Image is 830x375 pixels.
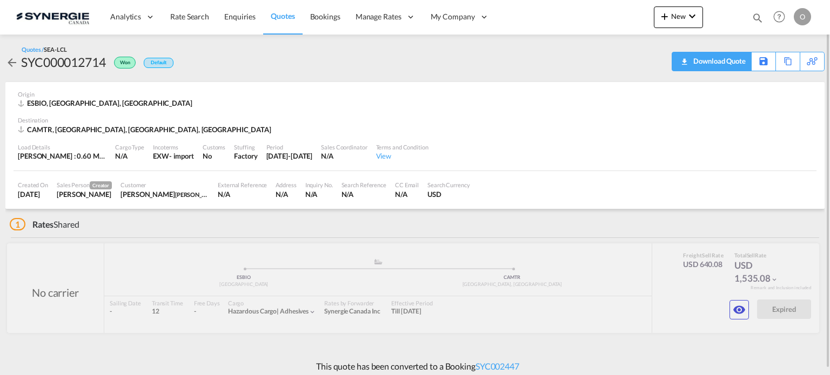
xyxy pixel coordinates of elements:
div: N/A [115,151,144,161]
p: This quote has been converted to a Booking [311,360,519,372]
div: N/A [321,151,367,161]
div: O [794,8,811,25]
span: ESBIO, [GEOGRAPHIC_DATA], [GEOGRAPHIC_DATA] [27,99,192,107]
div: ESBIO, Bilbao, Europe [18,98,195,108]
div: N/A [218,189,267,199]
div: N/A [276,189,296,199]
div: Address [276,181,296,189]
div: Terms and Condition [376,143,429,151]
span: SEA-LCL [44,46,66,53]
div: Help [770,8,794,27]
div: Sales Person [57,181,112,189]
span: Analytics [110,11,141,22]
div: Won [106,53,138,71]
div: Factory Stuffing [234,151,257,161]
div: No [203,151,225,161]
span: My Company [431,11,475,22]
span: Help [770,8,788,26]
div: N/A [395,189,419,199]
span: [PERSON_NAME] BEARINGS [175,190,250,199]
div: icon-arrow-left [5,53,21,71]
div: USD [427,189,470,199]
div: Destination [18,116,812,124]
span: Won [120,59,133,70]
span: Manage Rates [356,11,401,22]
div: - import [169,151,194,161]
md-icon: icon-download [678,54,691,62]
div: Shared [10,219,79,230]
button: icon-plus 400-fgNewicon-chevron-down [654,6,703,28]
div: N/A [305,189,333,199]
div: 25 Jul 2025 [266,151,313,161]
div: External Reference [218,181,267,189]
div: N/A [342,189,386,199]
span: Rate Search [170,12,209,21]
div: Created On [18,181,48,189]
div: Save As Template [752,52,775,71]
span: Creator [90,181,112,189]
div: Search Currency [427,181,470,189]
div: Download Quote [691,52,746,70]
span: Quotes [271,11,294,21]
span: Bookings [310,12,340,21]
md-icon: icon-plus 400-fg [658,10,671,23]
div: Origin [18,90,812,98]
div: 25 Jun 2025 [18,189,48,199]
div: [PERSON_NAME] : 0.60 MT | Volumetric Wt : 1.15 CBM | Chargeable Wt : 1.15 W/M [18,151,106,161]
div: Incoterms [153,143,194,151]
img: 1f56c880d42311ef80fc7dca854c8e59.png [16,5,89,29]
div: Stuffing [234,143,257,151]
div: ADAM LENETSKY [121,189,209,199]
span: Rates [32,219,54,229]
md-icon: icon-eye [733,303,746,316]
div: View [376,151,429,161]
div: Pablo Gomez Saldarriaga [57,189,112,199]
md-icon: icon-arrow-left [5,56,18,69]
div: Download Quote [678,52,746,70]
div: CC Email [395,181,419,189]
span: New [658,12,699,21]
span: 1 [10,218,25,230]
div: EXW [153,151,169,161]
button: icon-eye [729,300,749,319]
div: Search Reference [342,181,386,189]
div: icon-magnify [752,12,764,28]
div: Quotes /SEA-LCL [22,45,67,53]
div: Load Details [18,143,106,151]
md-icon: icon-magnify [752,12,764,24]
span: Enquiries [224,12,256,21]
div: Cargo Type [115,143,144,151]
md-icon: icon-chevron-down [686,10,699,23]
div: Customer [121,181,209,189]
div: SYC000012714 [21,53,106,71]
div: Sales Coordinator [321,143,367,151]
div: Period [266,143,313,151]
div: Default [144,58,173,68]
div: CAMTR, Montreal, QC, Americas [18,125,274,134]
div: Quote PDF is not available at this time [678,52,746,70]
a: SYC002447 [476,361,519,371]
div: Customs [203,143,225,151]
div: Inquiry No. [305,181,333,189]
